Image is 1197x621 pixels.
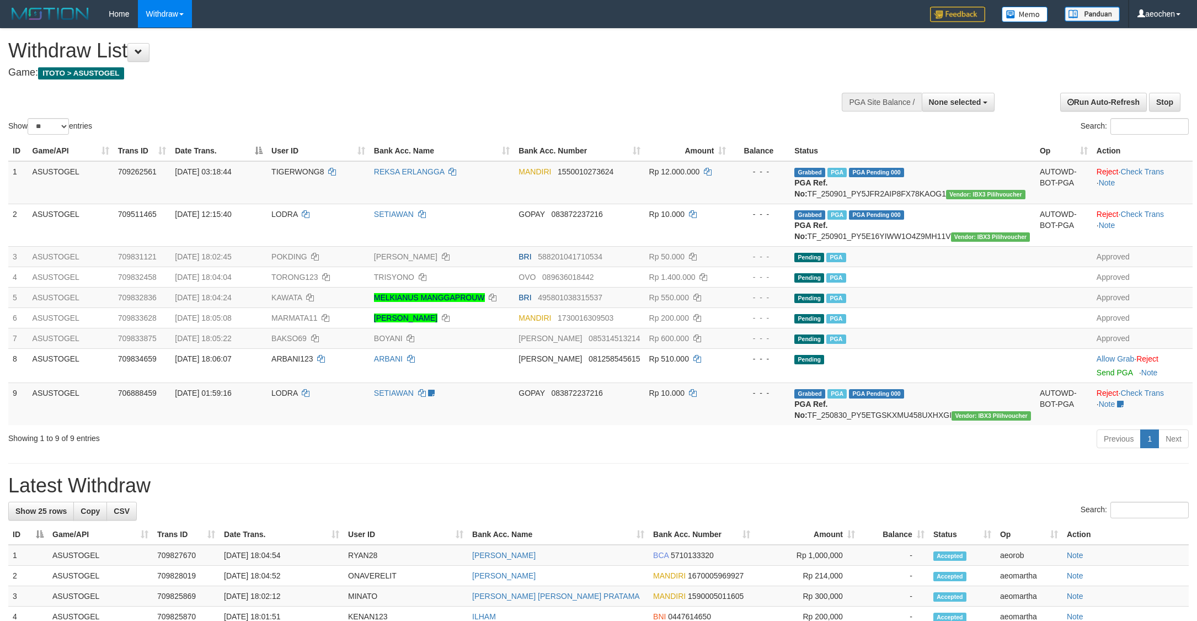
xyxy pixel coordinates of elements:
span: CSV [114,507,130,516]
a: 1 [1140,429,1159,448]
span: [DATE] 01:59:16 [175,389,231,397]
a: SETIAWAN [374,210,414,219]
td: 709825869 [153,586,220,607]
span: BAKSO69 [271,334,307,343]
span: [PERSON_NAME] [519,354,582,363]
a: Reject [1136,354,1158,363]
td: MINATO [344,586,468,607]
span: 709832836 [118,293,157,302]
td: ASUSTOGEL [28,204,114,246]
td: TF_250901_PY5E16YIWW1O4Z9MH11V [790,204,1035,246]
img: panduan.png [1065,7,1120,22]
div: PGA Site Balance / [842,93,921,112]
div: - - - [735,353,785,364]
a: Reject [1097,210,1119,219]
td: [DATE] 18:04:54 [220,545,344,566]
a: CSV [106,502,137,521]
span: Marked by aeojeff [827,168,847,177]
span: KAWATA [271,293,302,302]
span: Marked by aeomartha [826,335,846,344]
td: - [859,545,929,566]
th: Amount: activate to sort column ascending [755,524,859,545]
a: Send PGA [1097,368,1132,377]
span: [DATE] 18:04:04 [175,273,231,282]
th: Game/API: activate to sort column ascending [48,524,153,545]
th: Status: activate to sort column ascending [929,524,996,545]
img: Feedback.jpg [930,7,985,22]
span: 709511465 [118,210,157,219]
td: 5 [8,287,28,307]
a: Reject [1097,167,1119,176]
div: - - - [735,292,785,303]
td: ASUSTOGEL [28,246,114,267]
th: Date Trans.: activate to sort column descending [170,141,267,161]
th: Op: activate to sort column ascending [1035,141,1092,161]
span: MANDIRI [653,592,686,601]
span: None selected [929,98,981,107]
span: 709832458 [118,273,157,282]
td: Approved [1092,328,1193,348]
a: Check Trans [1120,167,1164,176]
span: Copy 083872237216 to clipboard [551,389,602,397]
span: TORONG123 [271,273,318,282]
h4: Game: [8,67,787,78]
td: 6 [8,307,28,328]
th: Date Trans.: activate to sort column ascending [220,524,344,545]
span: Show 25 rows [15,507,67,516]
span: 709262561 [118,167,157,176]
th: ID: activate to sort column descending [8,524,48,545]
a: Note [1099,400,1115,408]
img: Button%20Memo.svg [1002,7,1048,22]
span: Rp 200.000 [649,314,689,322]
td: ASUSTOGEL [28,328,114,348]
td: 4 [8,267,28,287]
td: aeomartha [996,566,1062,586]
a: SETIAWAN [374,389,414,397]
td: 709828019 [153,566,220,586]
span: Marked by aeoros [827,389,847,399]
div: Showing 1 to 9 of 9 entries [8,428,490,444]
th: Bank Acc. Number: activate to sort column ascending [649,524,755,545]
td: AUTOWD-BOT-PGA [1035,161,1092,204]
td: Approved [1092,307,1193,328]
span: OVO [519,273,536,282]
div: - - - [735,272,785,283]
span: [DATE] 18:06:07 [175,354,231,363]
td: AUTOWD-BOT-PGA [1035,383,1092,425]
a: Stop [1149,93,1180,112]
span: ARBANI123 [271,354,313,363]
span: Copy 1670005969927 to clipboard [688,571,744,580]
a: BOYANI [374,334,403,343]
td: ASUSTOGEL [48,566,153,586]
span: GOPAY [519,210,544,219]
span: PGA Pending [849,168,904,177]
td: ASUSTOGEL [48,545,153,566]
a: Copy [73,502,107,521]
td: ASUSTOGEL [28,287,114,307]
td: TF_250901_PY5JFR2AIP8FX78KAOG1 [790,161,1035,204]
button: None selected [922,93,995,112]
span: Marked by aeorob [826,294,846,303]
a: Note [1099,221,1115,230]
div: - - - [735,251,785,262]
span: Rp 10.000 [649,210,685,219]
th: Bank Acc. Name: activate to sort column ascending [370,141,514,161]
td: ASUSTOGEL [28,267,114,287]
th: Bank Acc. Name: activate to sort column ascending [468,524,649,545]
span: BCA [653,551,669,560]
td: Rp 300,000 [755,586,859,607]
b: PGA Ref. No: [794,178,827,198]
span: LODRA [271,389,297,397]
a: Note [1067,592,1083,601]
a: TRISYONO [374,273,414,282]
a: Note [1067,571,1083,580]
a: Note [1067,612,1083,621]
span: GOPAY [519,389,544,397]
a: [PERSON_NAME] [374,314,437,322]
span: 709831121 [118,252,157,261]
td: ASUSTOGEL [48,586,153,607]
span: Vendor URL: https://payment5.1velocity.biz [951,232,1030,242]
span: BRI [519,293,531,302]
td: TF_250830_PY5ETGSKXMU458UXHXGI [790,383,1035,425]
span: [DATE] 18:05:08 [175,314,231,322]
